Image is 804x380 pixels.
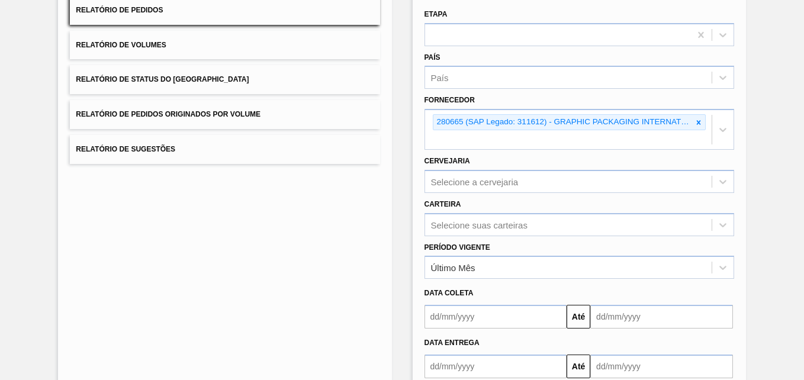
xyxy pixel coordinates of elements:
label: Carteira [424,200,461,208]
button: Relatório de Volumes [70,31,380,60]
input: dd/mm/yyyy [590,355,733,378]
label: Período Vigente [424,243,490,252]
div: 280665 (SAP Legado: 311612) - GRAPHIC PACKAGING INTERNATIONAL DO [433,115,692,130]
label: Etapa [424,10,448,18]
div: Selecione suas carteiras [431,220,528,230]
button: Até [567,355,590,378]
button: Relatório de Sugestões [70,135,380,164]
button: Até [567,305,590,329]
div: Selecione a cervejaria [431,176,519,186]
label: País [424,53,440,62]
label: Cervejaria [424,157,470,165]
span: Relatório de Pedidos Originados por Volume [76,110,261,118]
span: Relatório de Pedidos [76,6,163,14]
button: Relatório de Pedidos Originados por Volume [70,100,380,129]
input: dd/mm/yyyy [424,305,567,329]
div: Último Mês [431,263,475,273]
button: Relatório de Status do [GEOGRAPHIC_DATA] [70,65,380,94]
span: Data coleta [424,289,474,297]
span: Data entrega [424,339,480,347]
span: Relatório de Sugestões [76,145,175,153]
div: País [431,73,449,83]
span: Relatório de Status do [GEOGRAPHIC_DATA] [76,75,249,83]
input: dd/mm/yyyy [590,305,733,329]
span: Relatório de Volumes [76,41,166,49]
label: Fornecedor [424,96,475,104]
input: dd/mm/yyyy [424,355,567,378]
